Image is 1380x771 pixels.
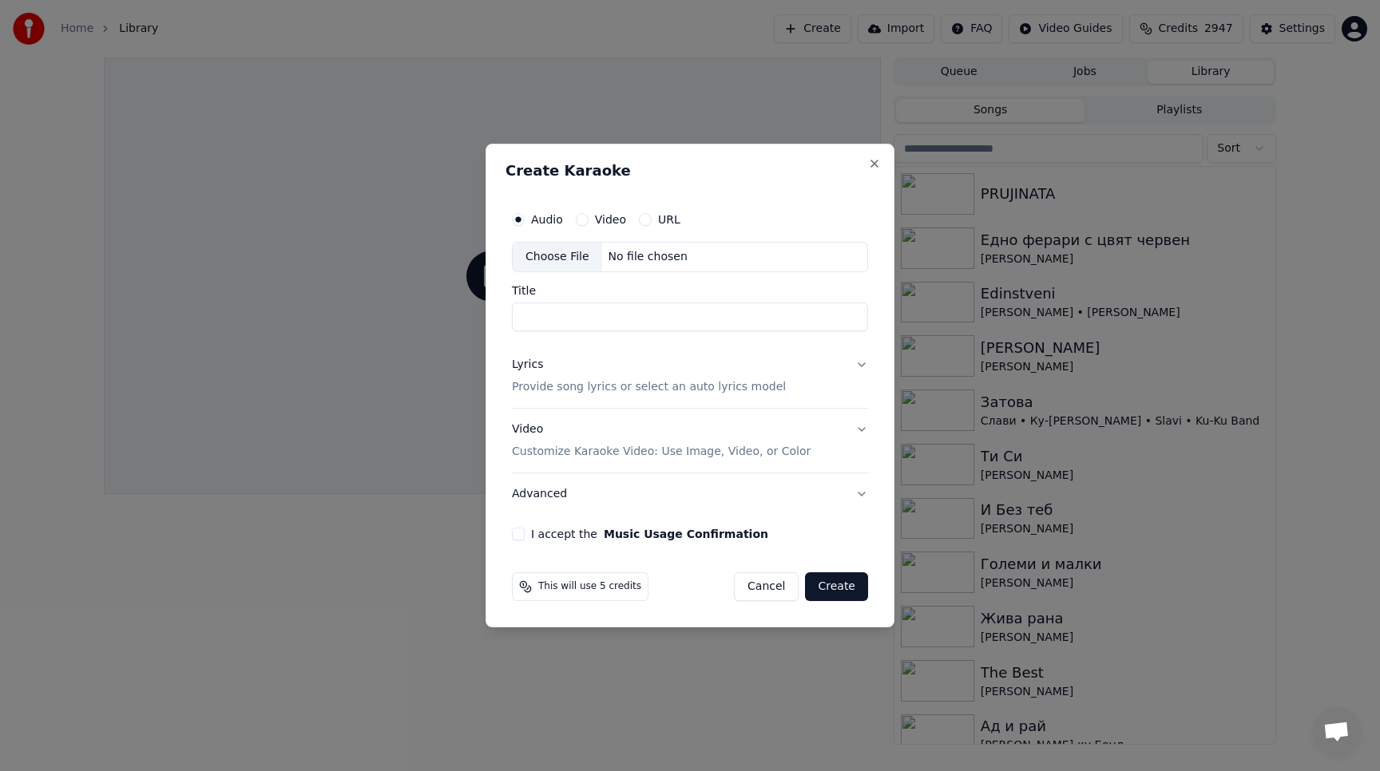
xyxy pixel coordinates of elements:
button: VideoCustomize Karaoke Video: Use Image, Video, or Color [512,409,868,472]
div: No file chosen [602,249,694,265]
button: Cancel [734,572,799,601]
label: Title [512,285,868,296]
p: Provide song lyrics or select an auto lyrics model [512,379,786,395]
label: Video [595,214,626,225]
button: LyricsProvide song lyrics or select an auto lyrics model [512,344,868,408]
p: Customize Karaoke Video: Use Image, Video, or Color [512,444,811,460]
span: This will use 5 credits [538,580,641,593]
div: Choose File [513,243,602,271]
h2: Create Karaoke [506,164,874,178]
button: Advanced [512,473,868,515]
label: URL [658,214,680,225]
button: I accept the [604,528,768,540]
label: I accept the [531,528,768,540]
div: Video [512,421,811,460]
label: Audio [531,214,563,225]
div: Lyrics [512,357,543,373]
button: Create [805,572,868,601]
